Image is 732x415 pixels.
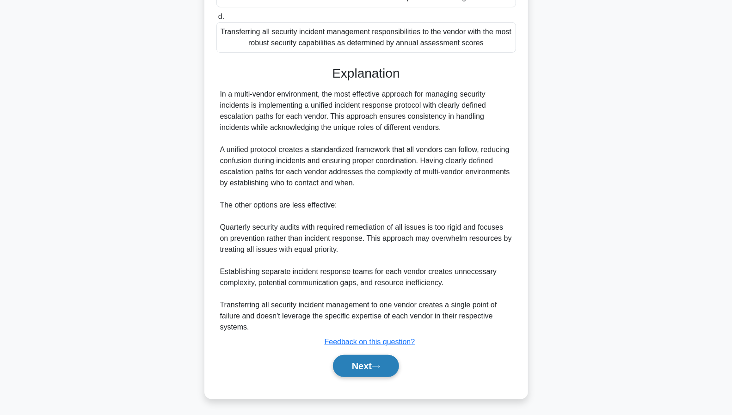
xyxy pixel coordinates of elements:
[325,338,415,346] a: Feedback on this question?
[222,66,511,81] h3: Explanation
[216,22,516,53] div: Transferring all security incident management responsibilities to the vendor with the most robust...
[333,355,399,377] button: Next
[220,89,512,333] div: In a multi-vendor environment, the most effective approach for managing security incidents is imp...
[218,12,224,20] span: d.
